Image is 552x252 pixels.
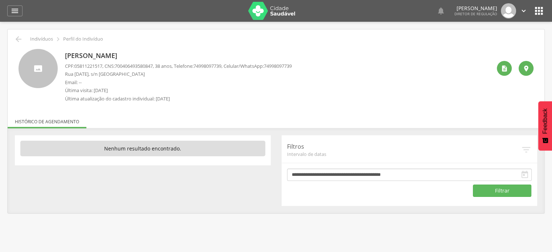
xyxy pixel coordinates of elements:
[11,7,19,15] i: 
[437,3,445,18] a: 
[520,170,529,179] i: 
[74,63,102,69] span: 05811221517
[520,7,528,15] i: 
[523,65,530,72] i: 
[65,95,292,102] p: Última atualização do cadastro individual: [DATE]
[287,142,521,151] p: Filtros
[454,11,497,16] span: Diretor de regulação
[501,65,508,72] i: 
[264,63,292,69] span: 74998097739
[30,36,53,42] p: Indivíduos
[65,79,292,86] p: Email: --
[65,51,292,61] p: [PERSON_NAME]
[54,35,62,43] i: 
[65,87,292,94] p: Última visita: [DATE]
[542,108,548,134] span: Feedback
[454,6,497,11] p: [PERSON_NAME]
[193,63,221,69] span: 74998097739
[538,101,552,150] button: Feedback - Mostrar pesquisa
[63,36,103,42] p: Perfil do Indivíduo
[65,71,292,78] p: Rua [DATE], s/n [GEOGRAPHIC_DATA]
[115,63,153,69] span: 700406493580847
[14,35,23,44] i: 
[20,141,265,157] p: Nenhum resultado encontrado.
[287,151,521,157] span: Intervalo de datas
[473,185,531,197] button: Filtrar
[533,5,545,17] i: 
[521,144,532,155] i: 
[65,63,292,70] p: CPF: , CNS: , 38 anos, Telefone: , Celular/WhatsApp:
[437,7,445,15] i: 
[520,3,528,18] a: 
[7,5,23,16] a: 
